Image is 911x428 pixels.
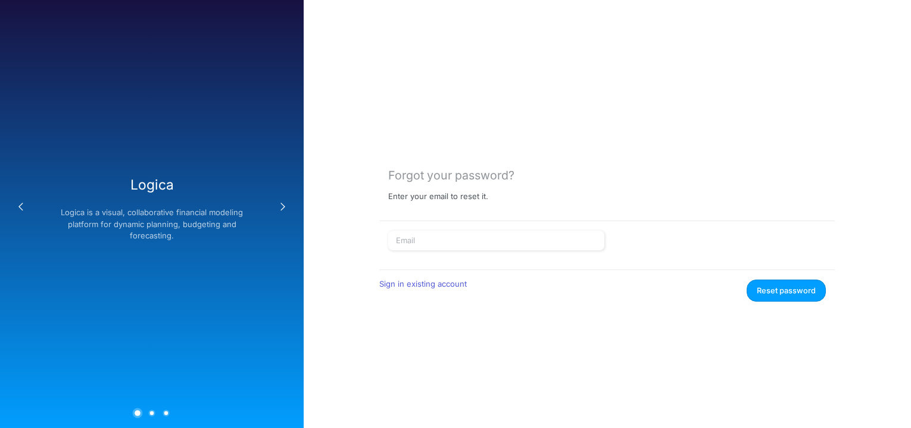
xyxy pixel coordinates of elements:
[133,408,143,418] button: 1
[57,207,247,242] p: Logica is a visual, collaborative financial modeling platform for dynamic planning, budgeting and...
[57,176,247,193] h3: Logica
[379,279,467,289] a: Sign in existing account
[148,410,155,416] button: 2
[388,169,826,182] div: Forgot your password?
[9,195,33,219] button: Previous
[163,410,169,416] button: 3
[271,195,295,219] button: Next
[388,231,604,251] input: Email
[388,192,488,201] p: Enter your email to reset it.
[747,280,826,302] button: Reset password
